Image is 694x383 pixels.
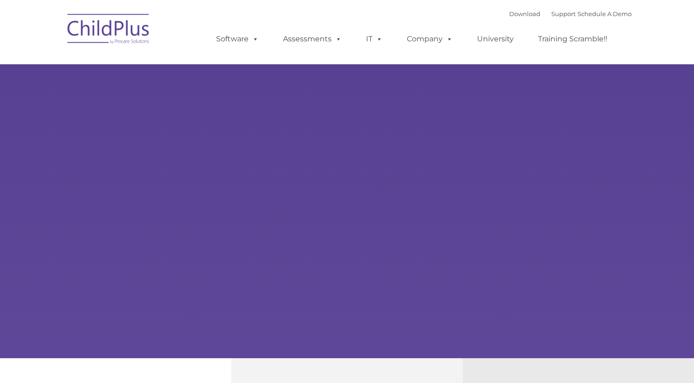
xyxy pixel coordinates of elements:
a: Training Scramble!! [529,30,616,48]
a: Company [398,30,462,48]
font: | [509,10,632,17]
a: Download [509,10,540,17]
a: Assessments [274,30,351,48]
a: Software [207,30,268,48]
a: IT [357,30,392,48]
a: University [468,30,523,48]
a: Support [551,10,576,17]
img: ChildPlus by Procare Solutions [63,7,155,53]
a: Schedule A Demo [577,10,632,17]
